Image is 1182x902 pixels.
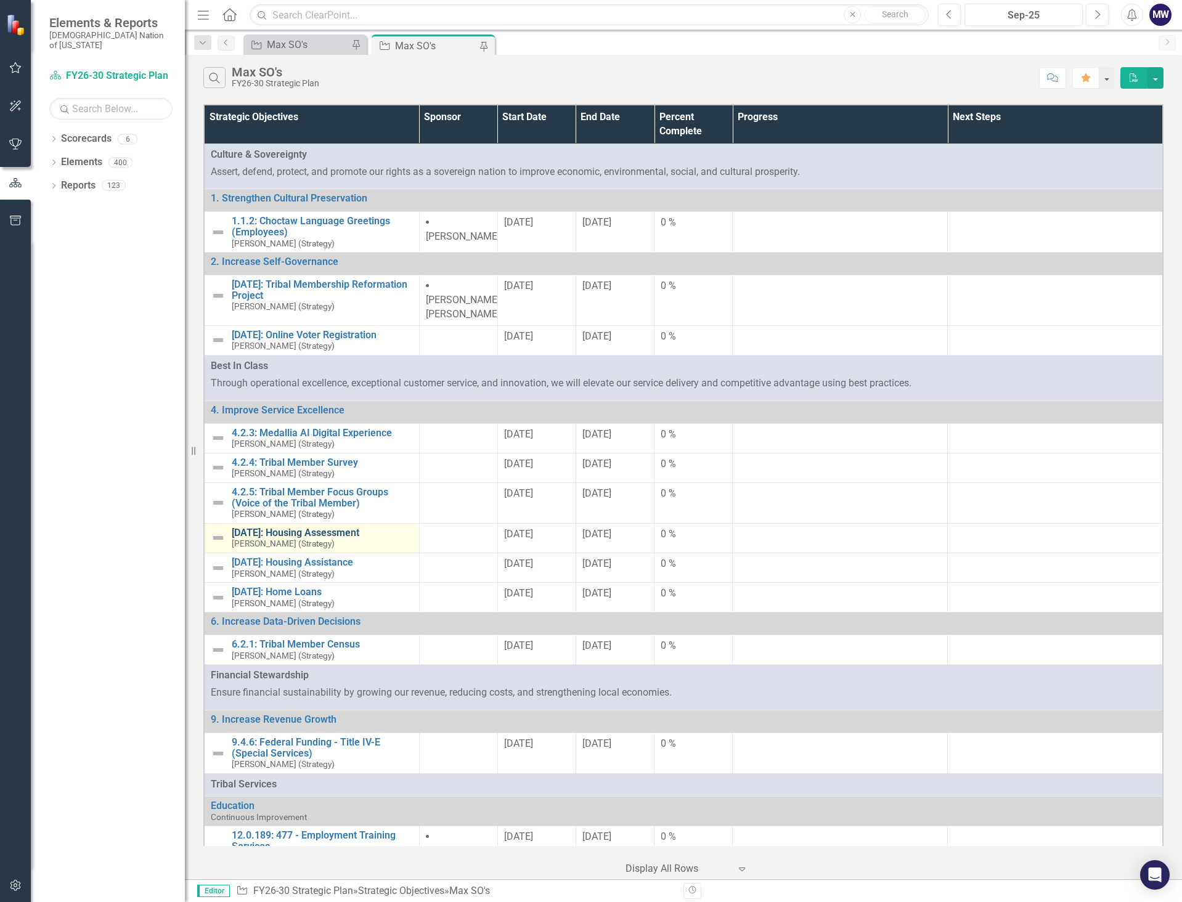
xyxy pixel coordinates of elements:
[576,423,654,453] td: Double-Click to Edit
[204,212,419,253] td: Double-Click to Edit Right Click for Context Menu
[661,557,726,571] div: 0 %
[211,376,1156,391] p: Through operational excellence, exceptional customer service, and innovation, we will elevate our...
[211,616,1156,627] a: 6. Increase Data-Driven Decisions
[948,583,1163,612] td: Double-Click to Edit
[733,523,948,553] td: Double-Click to Edit
[211,746,226,761] img: Not Defined
[1149,4,1172,26] button: MW
[250,4,929,26] input: Search ClearPoint...
[211,460,226,475] img: Not Defined
[504,458,533,469] span: [DATE]
[232,65,319,79] div: Max SO's
[419,212,497,253] td: Double-Click to Edit
[204,144,1163,189] td: Double-Click to Edit
[948,635,1163,665] td: Double-Click to Edit
[582,216,611,228] span: [DATE]
[576,583,654,612] td: Double-Click to Edit
[882,9,908,19] span: Search
[232,79,319,88] div: FY26-30 Strategic Plan
[504,487,533,499] span: [DATE]
[576,635,654,665] td: Double-Click to Edit
[267,37,348,52] div: Max SO's
[497,826,576,875] td: Double-Click to Edit
[504,737,533,749] span: [DATE]
[497,523,576,553] td: Double-Click to Edit
[449,885,490,896] div: Max SO's
[733,453,948,482] td: Double-Click to Edit
[419,453,497,482] td: Double-Click to Edit
[211,333,226,347] img: Not Defined
[582,280,611,291] span: [DATE]
[232,341,335,351] small: [PERSON_NAME] (Strategy)
[733,553,948,582] td: Double-Click to Edit
[211,800,1156,811] a: Education
[232,487,413,508] a: 4.2.5: Tribal Member Focus Groups (Voice of the Tribal Member)
[232,557,413,568] a: [DATE]: Housing Assistance
[948,423,1163,453] td: Double-Click to Edit
[232,587,413,598] a: [DATE]: Home Loans
[504,216,533,228] span: [DATE]
[49,98,173,120] input: Search Below...
[576,553,654,582] td: Double-Click to Edit
[49,15,173,30] span: Elements & Reports
[582,737,611,749] span: [DATE]
[576,733,654,774] td: Double-Click to Edit
[948,733,1163,774] td: Double-Click to Edit
[661,830,726,844] div: 0 %
[733,482,948,523] td: Double-Click to Edit
[61,179,96,193] a: Reports
[204,275,419,326] td: Double-Click to Edit Right Click for Context Menu
[204,400,1163,423] td: Double-Click to Edit Right Click for Context Menu
[964,4,1083,26] button: Sep-25
[6,14,28,36] img: ClearPoint Strategy
[204,710,1163,733] td: Double-Click to Edit Right Click for Context Menu
[395,38,476,54] div: Max SO's
[948,553,1163,582] td: Double-Click to Edit
[204,733,419,774] td: Double-Click to Edit Right Click for Context Menu
[247,37,348,52] a: Max SO's
[232,330,413,341] a: [DATE]: Online Voter Registration
[661,428,726,442] div: 0 %
[419,275,497,326] td: Double-Click to Edit
[733,826,948,875] td: Double-Click to Edit
[49,30,173,51] small: [DEMOGRAPHIC_DATA] Nation of [US_STATE]
[204,826,419,875] td: Double-Click to Edit Right Click for Context Menu
[497,275,576,326] td: Double-Click to Edit
[504,831,533,842] span: [DATE]
[232,302,335,311] small: [PERSON_NAME] (Strategy)
[948,826,1163,875] td: Double-Click to Edit
[232,239,335,248] small: [PERSON_NAME] (Strategy)
[236,884,674,898] div: » »
[197,885,230,897] span: Editor
[204,635,419,665] td: Double-Click to Edit Right Click for Context Menu
[661,527,726,542] div: 0 %
[661,330,726,344] div: 0 %
[232,599,335,608] small: [PERSON_NAME] (Strategy)
[654,553,733,582] td: Double-Click to Edit
[61,132,112,146] a: Scorecards
[497,553,576,582] td: Double-Click to Edit
[969,8,1078,23] div: Sep-25
[102,181,126,191] div: 123
[497,482,576,523] td: Double-Click to Edit
[948,275,1163,326] td: Double-Click to Edit
[204,612,1163,635] td: Double-Click to Edit Right Click for Context Menu
[576,275,654,326] td: Double-Click to Edit
[582,330,611,342] span: [DATE]
[204,523,419,553] td: Double-Click to Edit Right Click for Context Menu
[654,482,733,523] td: Double-Click to Edit
[864,6,926,23] button: Search
[232,428,413,439] a: 4.2.3: Medallia AI Digital Experience
[426,845,500,856] span: [PERSON_NAME]
[504,528,533,540] span: [DATE]
[733,635,948,665] td: Double-Click to Edit
[497,423,576,453] td: Double-Click to Edit
[61,155,102,169] a: Elements
[733,275,948,326] td: Double-Click to Edit
[211,256,1156,267] a: 2. Increase Self-Governance
[948,453,1163,482] td: Double-Click to Edit
[504,280,533,291] span: [DATE]
[204,189,1163,212] td: Double-Click to Edit Right Click for Context Menu
[497,733,576,774] td: Double-Click to Edit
